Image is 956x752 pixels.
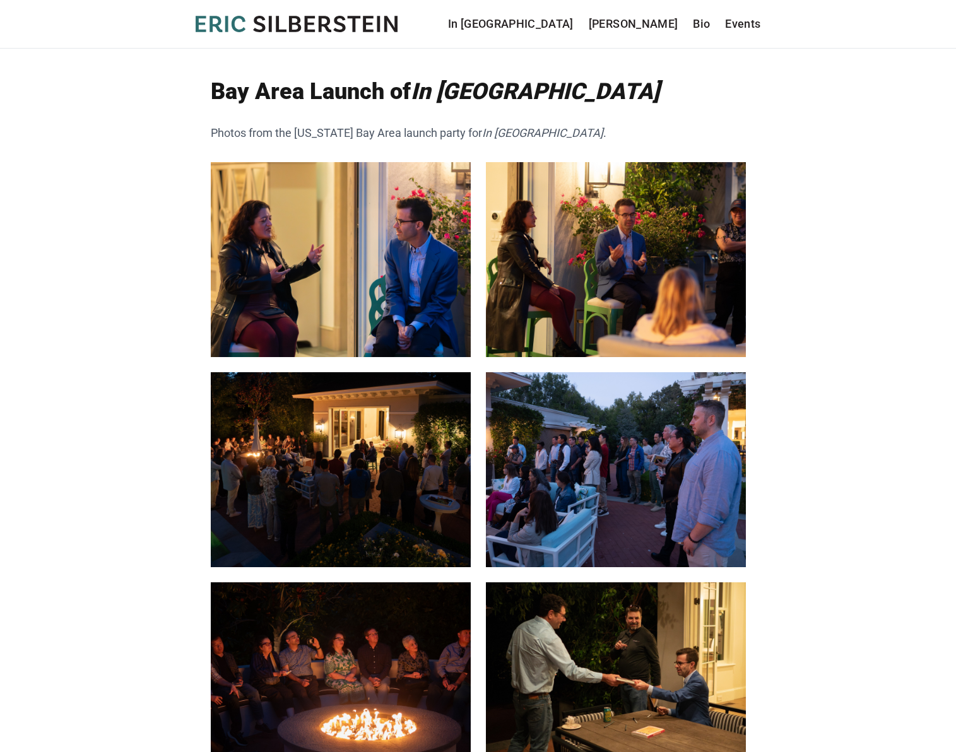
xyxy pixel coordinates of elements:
[693,15,710,33] a: Bio
[486,372,746,567] img: In Berlin Bay Area launch party
[211,372,471,567] img: In Berlin Bay Area launch party
[211,124,695,142] p: Photos from the [US_STATE] Bay Area launch party for .
[211,79,746,104] h1: Bay Area Launch of
[589,15,678,33] a: [PERSON_NAME]
[482,126,603,139] em: In [GEOGRAPHIC_DATA]
[725,15,760,33] a: Events
[486,162,746,357] img: Cindy Alvarez and Eric Silberstein discuss In Berlin
[211,162,471,357] img: Cindy Alvarez and Eric Silberstein discuss In Berlin
[448,15,574,33] a: In [GEOGRAPHIC_DATA]
[411,78,659,105] em: In [GEOGRAPHIC_DATA]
